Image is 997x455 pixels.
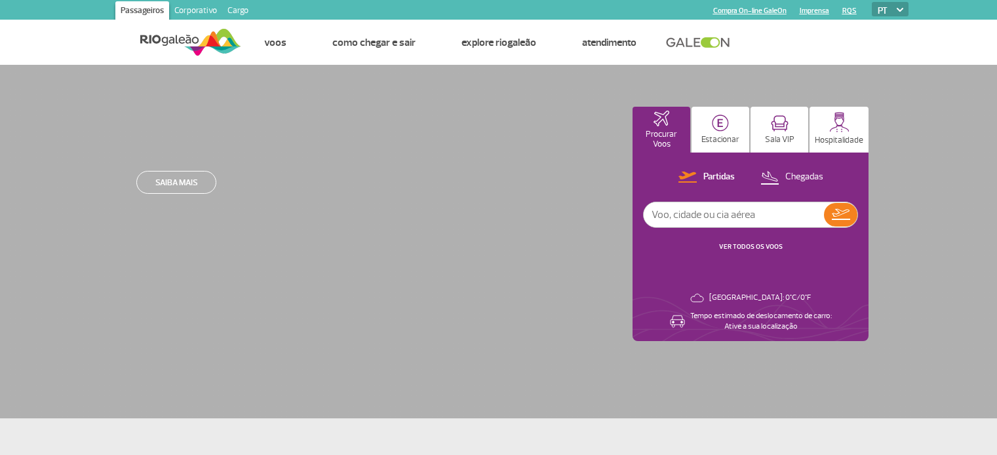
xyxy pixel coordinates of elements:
a: VER TODOS OS VOOS [719,242,783,251]
p: Procurar Voos [639,130,684,149]
p: Tempo estimado de deslocamento de carro: Ative a sua localização [690,311,832,332]
p: Hospitalidade [815,136,863,145]
button: VER TODOS OS VOOS [715,242,787,252]
img: airplaneHomeActive.svg [654,111,669,126]
p: Chegadas [785,171,823,183]
button: Estacionar [692,107,749,153]
img: carParkingHome.svg [712,115,729,132]
a: Passageiros [115,1,169,22]
a: Cargo [222,1,254,22]
a: Explore RIOgaleão [461,36,536,49]
a: Compra On-line GaleOn [713,7,787,15]
input: Voo, cidade ou cia aérea [644,202,824,227]
p: Estacionar [701,135,739,145]
img: vipRoom.svg [771,115,789,132]
p: Sala VIP [765,135,794,145]
img: hospitality.svg [829,112,850,132]
button: Hospitalidade [810,107,869,153]
button: Procurar Voos [633,107,690,153]
a: Atendimento [582,36,636,49]
a: Saiba mais [136,171,216,194]
p: [GEOGRAPHIC_DATA]: 0°C/0°F [709,293,811,303]
a: Voos [264,36,286,49]
a: Corporativo [169,1,222,22]
button: Chegadas [756,169,827,186]
p: Partidas [703,171,735,183]
button: Sala VIP [751,107,808,153]
button: Partidas [674,169,739,186]
a: Imprensa [800,7,829,15]
a: RQS [842,7,857,15]
a: Como chegar e sair [332,36,416,49]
